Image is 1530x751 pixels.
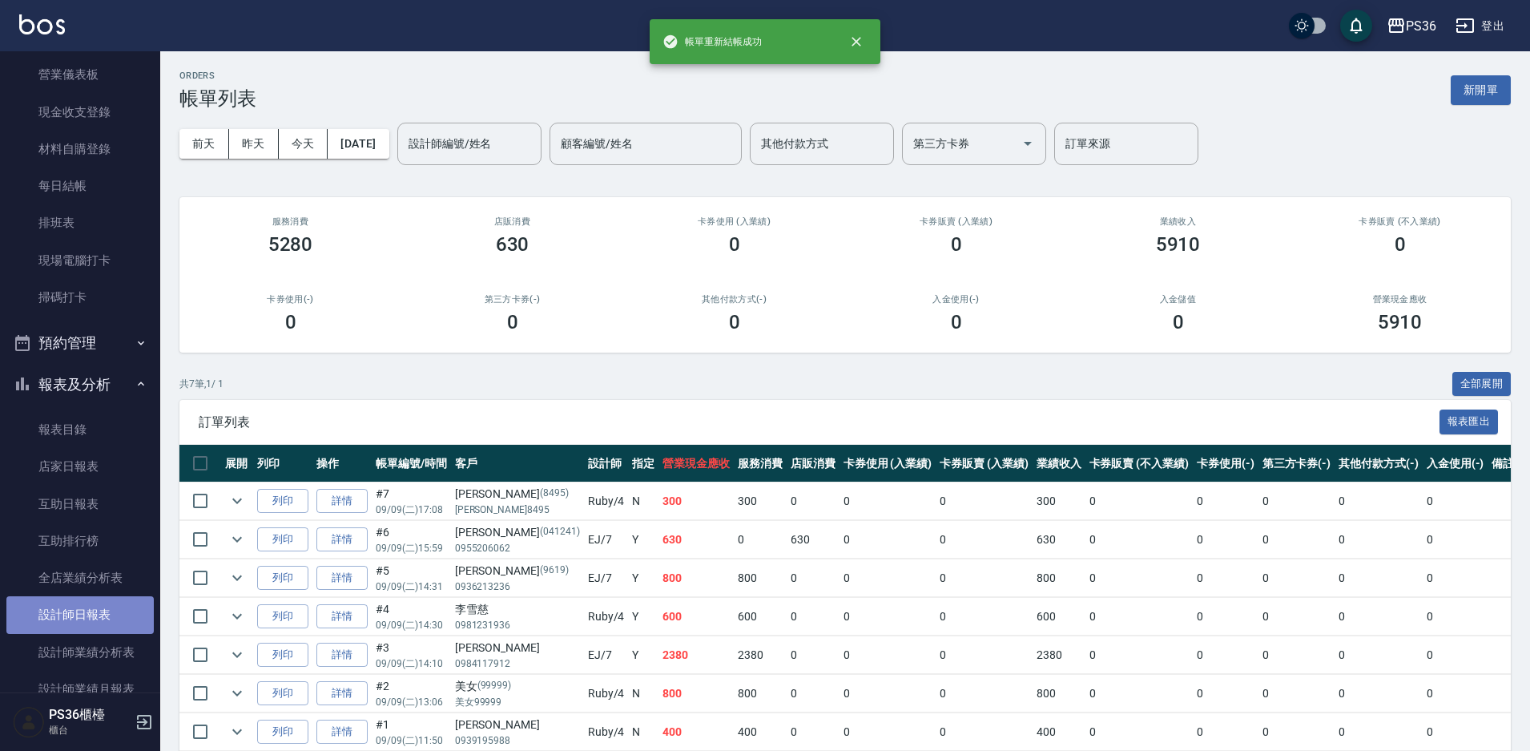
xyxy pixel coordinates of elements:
th: 操作 [312,445,372,482]
p: 09/09 (二) 14:10 [376,656,447,671]
th: 列印 [253,445,312,482]
td: 0 [839,713,936,751]
th: 卡券販賣 (不入業績) [1085,445,1193,482]
p: 共 7 筆, 1 / 1 [179,377,223,391]
td: 0 [1258,482,1335,520]
button: save [1340,10,1372,42]
td: 600 [1033,598,1085,636]
button: close [839,24,874,59]
td: 0 [839,521,936,559]
a: 報表目錄 [6,411,154,448]
td: 0 [1085,713,1193,751]
h3: 5280 [268,233,313,256]
span: 訂單列表 [199,414,1439,430]
th: 客戶 [451,445,584,482]
td: N [628,675,658,713]
p: 09/09 (二) 17:08 [376,503,447,517]
td: 400 [658,713,734,751]
th: 卡券使用 (入業績) [839,445,936,482]
td: 630 [1033,521,1085,559]
p: 0955206062 [455,541,580,555]
td: 0 [1193,713,1258,751]
h3: 0 [951,233,962,256]
th: 服務消費 [734,445,787,482]
td: Ruby /4 [584,675,629,713]
td: Ruby /4 [584,598,629,636]
p: 0984117912 [455,656,580,671]
a: 店家日報表 [6,448,154,485]
div: 李雪慈 [455,601,580,618]
button: expand row [225,643,249,667]
td: #5 [372,559,451,597]
td: 0 [1335,521,1423,559]
td: 0 [1423,675,1488,713]
td: 0 [1423,636,1488,674]
a: 報表匯出 [1439,414,1499,429]
td: 0 [1085,675,1193,713]
button: 列印 [257,720,308,745]
h3: 0 [729,233,740,256]
a: 詳情 [316,566,368,591]
a: 設計師業績分析表 [6,634,154,671]
td: 0 [1258,713,1335,751]
button: 全部展開 [1452,372,1512,397]
th: 設計師 [584,445,629,482]
th: 指定 [628,445,658,482]
td: 2380 [734,636,787,674]
a: 詳情 [316,604,368,629]
h2: 業績收入 [1086,216,1270,227]
td: Y [628,636,658,674]
td: 0 [1423,559,1488,597]
button: 今天 [279,129,328,159]
a: 現場電腦打卡 [6,242,154,279]
a: 材料自購登錄 [6,131,154,168]
p: 0939195988 [455,733,580,748]
td: 0 [1423,598,1488,636]
td: 0 [787,675,839,713]
td: 400 [1033,713,1085,751]
p: (99999) [477,678,512,695]
td: 800 [1033,559,1085,597]
td: 0 [936,636,1033,674]
a: 互助日報表 [6,486,154,523]
h3: 0 [1173,311,1184,333]
td: #3 [372,636,451,674]
h2: ORDERS [179,71,256,81]
td: Ruby /4 [584,713,629,751]
td: 0 [936,598,1033,636]
td: 0 [1335,636,1423,674]
button: expand row [225,681,249,705]
td: 0 [936,521,1033,559]
h2: 入金使用(-) [864,294,1048,305]
td: 0 [839,675,936,713]
td: 0 [1335,559,1423,597]
button: 列印 [257,604,308,629]
td: EJ /7 [584,521,629,559]
th: 其他付款方式(-) [1335,445,1423,482]
td: 0 [936,559,1033,597]
td: 0 [1085,636,1193,674]
td: 2380 [658,636,734,674]
th: 卡券販賣 (入業績) [936,445,1033,482]
button: 報表匯出 [1439,410,1499,434]
td: 0 [1335,598,1423,636]
h2: 其他付款方式(-) [642,294,826,305]
a: 互助排行榜 [6,523,154,559]
td: 0 [1193,559,1258,597]
h2: 卡券使用 (入業績) [642,216,826,227]
div: [PERSON_NAME] [455,524,580,541]
button: Open [1015,131,1041,156]
a: 每日結帳 [6,168,154,204]
td: #2 [372,675,451,713]
td: Y [628,521,658,559]
td: 600 [658,598,734,636]
a: 詳情 [316,643,368,668]
td: 0 [839,559,936,597]
div: [PERSON_NAME] [455,717,580,733]
p: (041241) [540,524,580,541]
td: #7 [372,482,451,520]
button: expand row [225,527,249,551]
h3: 服務消費 [199,216,382,227]
td: 630 [787,521,839,559]
a: 詳情 [316,681,368,706]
